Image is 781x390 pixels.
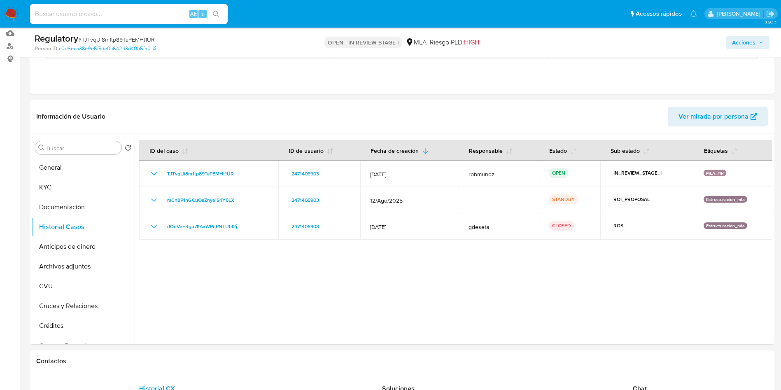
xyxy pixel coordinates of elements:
[32,237,135,257] button: Anticipos de dinero
[726,36,769,49] button: Acciones
[766,9,775,18] a: Salir
[125,145,131,154] button: Volver al orden por defecto
[690,10,697,17] a: Notificaciones
[201,10,204,18] span: s
[32,217,135,237] button: Historial Casos
[32,158,135,177] button: General
[32,296,135,316] button: Cruces y Relaciones
[207,8,224,20] button: search-icon
[59,45,156,52] a: c0d6eca38e9e5f8de0c642d8d40b5fa0
[190,10,197,18] span: Alt
[406,38,427,47] div: MLA
[765,19,777,26] span: 3.161.2
[678,107,748,126] span: Ver mirada por persona
[324,37,402,48] p: OPEN - IN REVIEW STAGE I
[32,257,135,276] button: Archivos adjuntos
[32,336,135,355] button: Cuentas Bancarias
[32,197,135,217] button: Documentación
[36,357,768,365] h1: Contactos
[32,276,135,296] button: CVU
[636,9,682,18] span: Accesos rápidos
[36,112,105,121] h1: Información de Usuario
[32,177,135,197] button: KYC
[35,32,78,45] b: Regulatory
[464,37,479,47] span: HIGH
[35,45,57,52] b: Person ID
[38,145,45,151] button: Buscar
[32,316,135,336] button: Créditos
[78,35,154,44] span: # TJTvqUi8m1tp89TaPEMHt1UR
[30,9,228,19] input: Buscar usuario o caso...
[732,36,755,49] span: Acciones
[47,145,118,152] input: Buscar
[668,107,768,126] button: Ver mirada por persona
[430,38,479,47] span: Riesgo PLD:
[717,10,763,18] p: gustavo.deseta@mercadolibre.com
